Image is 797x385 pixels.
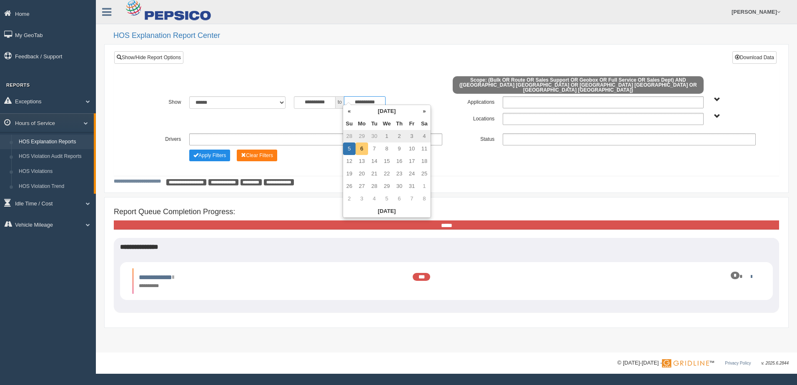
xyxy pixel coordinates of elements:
[356,155,368,167] td: 13
[393,142,406,155] td: 9
[406,142,418,155] td: 10
[343,155,356,167] td: 12
[114,208,779,216] h4: Report Queue Completion Progress:
[418,105,431,117] th: »
[356,117,368,130] th: Mo
[356,130,368,142] td: 29
[381,167,393,180] td: 22
[15,135,94,150] a: HOS Explanation Reports
[406,117,418,130] th: Fr
[368,167,381,180] td: 21
[393,180,406,192] td: 30
[356,192,368,205] td: 3
[662,359,709,367] img: Gridline
[336,96,344,109] span: to
[15,149,94,164] a: HOS Violation Audit Reports
[406,130,418,142] td: 3
[418,180,431,192] td: 1
[133,96,185,106] label: Show
[418,167,431,180] td: 25
[368,180,381,192] td: 28
[732,51,777,64] button: Download Data
[418,155,431,167] td: 18
[133,268,760,294] li: Expand
[617,359,789,367] div: © [DATE]-[DATE] - ™
[368,142,381,155] td: 7
[189,150,230,161] button: Change Filter Options
[381,142,393,155] td: 8
[406,192,418,205] td: 7
[418,130,431,142] td: 4
[15,179,94,194] a: HOS Violation Trend
[446,96,499,106] label: Applications
[381,155,393,167] td: 15
[356,167,368,180] td: 20
[343,192,356,205] td: 2
[343,142,356,155] td: 5
[343,117,356,130] th: Su
[356,142,368,155] td: 6
[418,192,431,205] td: 8
[406,180,418,192] td: 31
[446,113,499,123] label: Locations
[368,192,381,205] td: 4
[133,133,185,143] label: Drivers
[343,180,356,192] td: 26
[725,361,751,365] a: Privacy Policy
[393,192,406,205] td: 6
[406,167,418,180] td: 24
[393,155,406,167] td: 16
[381,192,393,205] td: 5
[237,150,277,161] button: Change Filter Options
[356,180,368,192] td: 27
[343,205,431,217] th: [DATE]
[15,164,94,179] a: HOS Violations
[393,130,406,142] td: 2
[114,51,183,64] a: Show/Hide Report Options
[453,76,704,94] span: Scope: (Bulk OR Route OR Sales Support OR Geobox OR Full Service OR Sales Dept) AND ([GEOGRAPHIC_...
[381,180,393,192] td: 29
[343,167,356,180] td: 19
[368,117,381,130] th: Tu
[368,130,381,142] td: 30
[418,117,431,130] th: Sa
[368,155,381,167] td: 14
[406,155,418,167] td: 17
[446,133,499,143] label: Status
[356,105,418,117] th: [DATE]
[113,32,789,40] h2: HOS Explanation Report Center
[381,117,393,130] th: We
[393,167,406,180] td: 23
[343,130,356,142] td: 28
[762,361,789,365] span: v. 2025.6.2844
[343,105,356,117] th: «
[393,117,406,130] th: Th
[381,130,393,142] td: 1
[418,142,431,155] td: 11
